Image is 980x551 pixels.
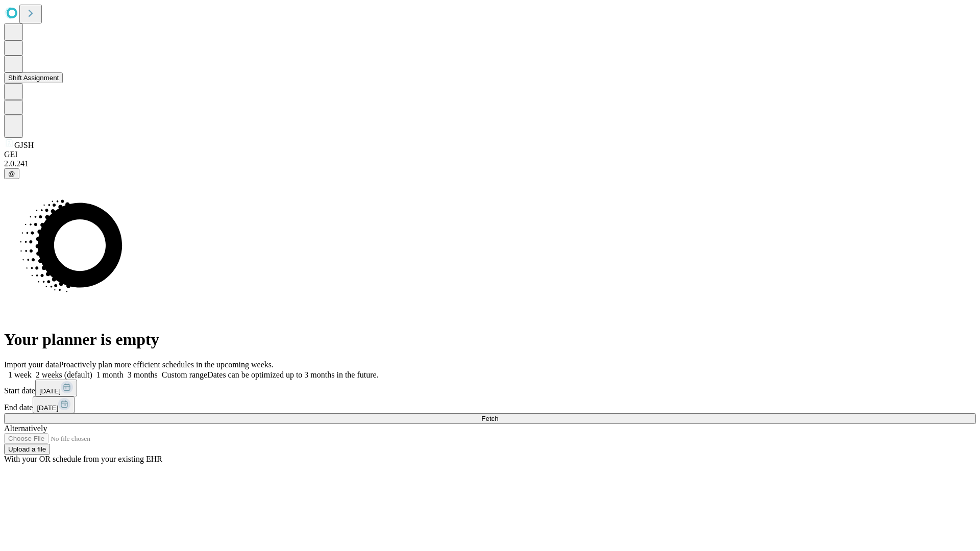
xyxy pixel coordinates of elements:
[4,72,63,83] button: Shift Assignment
[4,150,976,159] div: GEI
[39,387,61,395] span: [DATE]
[59,360,274,369] span: Proactively plan more efficient schedules in the upcoming weeks.
[4,455,162,463] span: With your OR schedule from your existing EHR
[14,141,34,149] span: GJSH
[8,370,32,379] span: 1 week
[4,413,976,424] button: Fetch
[4,380,976,396] div: Start date
[128,370,158,379] span: 3 months
[33,396,75,413] button: [DATE]
[4,360,59,369] span: Import your data
[36,370,92,379] span: 2 weeks (default)
[96,370,124,379] span: 1 month
[8,170,15,178] span: @
[37,404,58,412] span: [DATE]
[4,396,976,413] div: End date
[4,159,976,168] div: 2.0.241
[207,370,378,379] span: Dates can be optimized up to 3 months in the future.
[4,168,19,179] button: @
[4,330,976,349] h1: Your planner is empty
[4,444,50,455] button: Upload a file
[35,380,77,396] button: [DATE]
[162,370,207,379] span: Custom range
[4,424,47,433] span: Alternatively
[481,415,498,422] span: Fetch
